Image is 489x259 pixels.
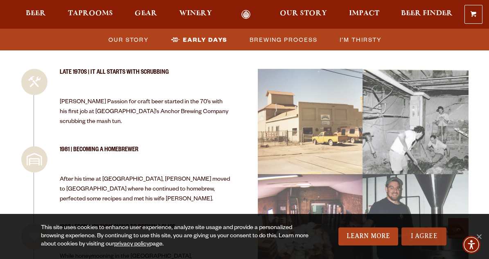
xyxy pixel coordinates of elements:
span: Our Story [108,34,149,45]
a: Odell Home [230,10,261,19]
span: I’m Thirsty [340,34,382,45]
span: Beer Finder [401,10,453,17]
span: Beer [26,10,46,17]
a: Beer Finder [396,10,458,19]
span: Taprooms [68,10,113,17]
a: I Agree [401,227,446,245]
a: Beer [20,10,51,19]
div: 01_35 Picture 4 [363,69,468,175]
a: Learn More [338,227,399,245]
h3: Late 1970s | It all Starts with Scrubbing [60,69,231,84]
p: After his time at [GEOGRAPHIC_DATA], [PERSON_NAME] moved to [GEOGRAPHIC_DATA] where he continued ... [60,175,231,204]
a: Brewing Process [245,34,322,45]
span: Gear [135,10,157,17]
div: 0_22 Picture 1 (1) [257,69,363,175]
span: Winery [179,10,212,17]
div: This site uses cookies to enhance user experience, analyze site usage and provide a personalized ... [41,224,310,249]
a: Winery [174,10,217,19]
a: Gear [129,10,162,19]
a: Our Story [275,10,332,19]
a: Early Days [166,34,232,45]
span: Impact [349,10,379,17]
a: image 01_35 Picture 4 [363,69,468,174]
h3: 1981 | Becoming a Homebrewer [60,146,231,161]
span: Our Story [280,10,327,17]
p: [PERSON_NAME] Passion for craft beer started in the 70’s with his first job at [GEOGRAPHIC_DATA]’... [60,98,231,127]
a: Impact [344,10,385,19]
a: Our Story [104,34,153,45]
span: Brewing Process [250,34,318,45]
a: Taprooms [63,10,118,19]
a: image 0_22 Picture 1 (1) [258,69,363,174]
a: privacy policy [114,241,149,248]
span: Early Days [183,34,228,45]
a: I’m Thirsty [335,34,386,45]
div: Accessibility Menu [462,236,480,254]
